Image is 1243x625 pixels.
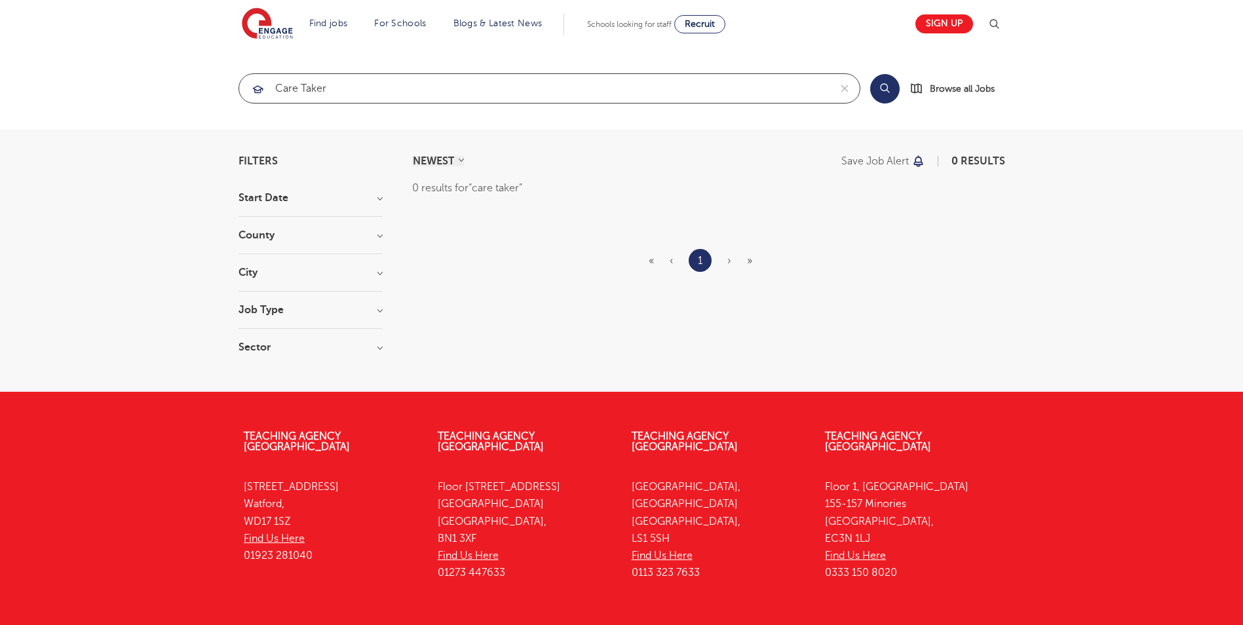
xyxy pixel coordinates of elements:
[632,550,693,561] a: Find Us Here
[453,18,543,28] a: Blogs & Latest News
[412,180,1005,197] div: 0 results for
[727,255,731,267] span: ›
[242,8,293,41] img: Engage Education
[825,430,931,453] a: Teaching Agency [GEOGRAPHIC_DATA]
[309,18,348,28] a: Find jobs
[910,81,1005,96] a: Browse all Jobs
[239,305,383,315] h3: Job Type
[239,267,383,278] h3: City
[244,478,418,564] p: [STREET_ADDRESS] Watford, WD17 1SZ 01923 281040
[649,255,654,267] span: «
[244,430,350,453] a: Teaching Agency [GEOGRAPHIC_DATA]
[951,155,1005,167] span: 0 results
[825,478,999,582] p: Floor 1, [GEOGRAPHIC_DATA] 155-157 Minories [GEOGRAPHIC_DATA], EC3N 1LJ 0333 150 8020
[438,478,612,582] p: Floor [STREET_ADDRESS] [GEOGRAPHIC_DATA] [GEOGRAPHIC_DATA], BN1 3XF 01273 447633
[239,74,830,103] input: Submit
[239,73,860,104] div: Submit
[374,18,426,28] a: For Schools
[239,342,383,352] h3: Sector
[747,255,752,267] span: »
[469,182,522,194] q: care taker
[670,255,673,267] span: ‹
[438,430,544,453] a: Teaching Agency [GEOGRAPHIC_DATA]
[870,74,900,104] button: Search
[587,20,672,29] span: Schools looking for staff
[244,533,305,544] a: Find Us Here
[685,19,715,29] span: Recruit
[239,156,278,166] span: Filters
[698,252,702,269] a: 1
[674,15,725,33] a: Recruit
[239,230,383,240] h3: County
[632,478,806,582] p: [GEOGRAPHIC_DATA], [GEOGRAPHIC_DATA] [GEOGRAPHIC_DATA], LS1 5SH 0113 323 7633
[825,550,886,561] a: Find Us Here
[438,550,499,561] a: Find Us Here
[841,156,909,166] p: Save job alert
[841,156,926,166] button: Save job alert
[830,74,860,103] button: Clear
[930,81,995,96] span: Browse all Jobs
[915,14,973,33] a: Sign up
[239,193,383,203] h3: Start Date
[632,430,738,453] a: Teaching Agency [GEOGRAPHIC_DATA]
